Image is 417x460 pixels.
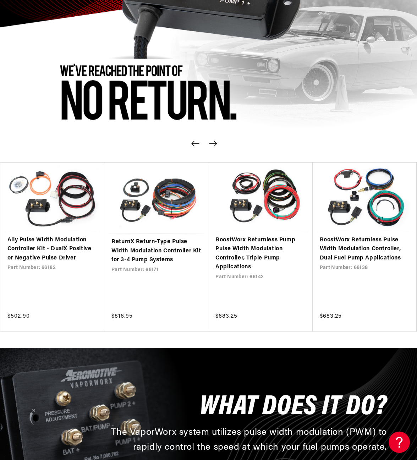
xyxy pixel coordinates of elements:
[0,163,417,331] ul: Slider
[215,236,305,272] a: BoostWorx Returnless Pump Pulse Width Modulation Controller, Triple Pump Applications
[83,395,387,420] h2: WHAT DOES IT DO?
[7,236,97,263] a: Ally Pulse Width Modulation Controller Kit - DualX Positive or Negative Pulse Driver
[111,237,201,265] a: ReturnX Return-Type Pulse Width Modulation Controller Kit for 3-4 Pump Systems
[188,136,203,151] button: Previous slide
[320,236,410,263] a: BoostWorx Returnless Pulse Width Modulation Controller, Dual Fuel Pump Applications
[205,136,221,151] button: Next slide
[111,428,387,452] span: The VaporWorx system utilizes pulse width modulation (PWM) to rapidly control the speed at which ...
